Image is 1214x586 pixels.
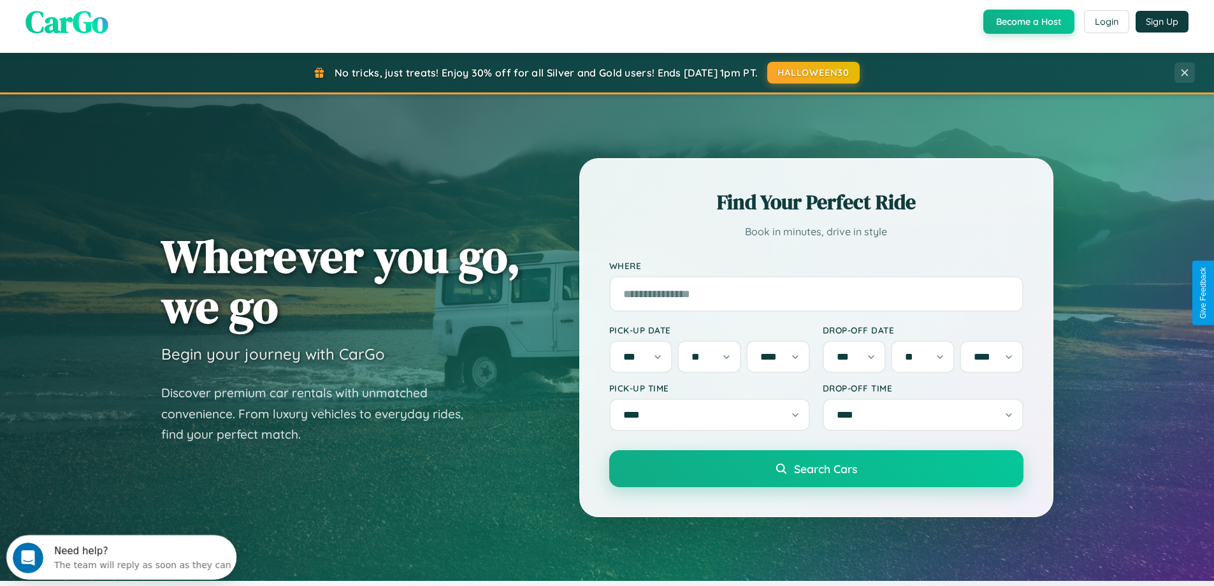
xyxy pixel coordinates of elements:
[25,1,108,43] span: CarGo
[161,383,480,445] p: Discover premium car rentals with unmatched convenience. From luxury vehicles to everyday rides, ...
[13,543,43,573] iframe: Intercom live chat
[5,5,237,40] div: Open Intercom Messenger
[823,325,1023,335] label: Drop-off Date
[6,535,236,580] iframe: Intercom live chat discovery launcher
[1136,11,1189,33] button: Sign Up
[609,325,810,335] label: Pick-up Date
[48,21,225,34] div: The team will reply as soon as they can
[1084,10,1129,33] button: Login
[609,260,1023,271] label: Where
[335,66,758,79] span: No tricks, just treats! Enjoy 30% off for all Silver and Gold users! Ends [DATE] 1pm PT.
[609,188,1023,216] h2: Find Your Perfect Ride
[1199,267,1208,319] div: Give Feedback
[161,231,521,332] h1: Wherever you go, we go
[794,462,857,476] span: Search Cars
[609,383,810,393] label: Pick-up Time
[823,383,1023,393] label: Drop-off Time
[767,62,860,84] button: HALLOWEEN30
[609,450,1023,487] button: Search Cars
[161,344,385,363] h3: Begin your journey with CarGo
[983,10,1074,34] button: Become a Host
[609,223,1023,241] p: Book in minutes, drive in style
[48,11,225,21] div: Need help?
